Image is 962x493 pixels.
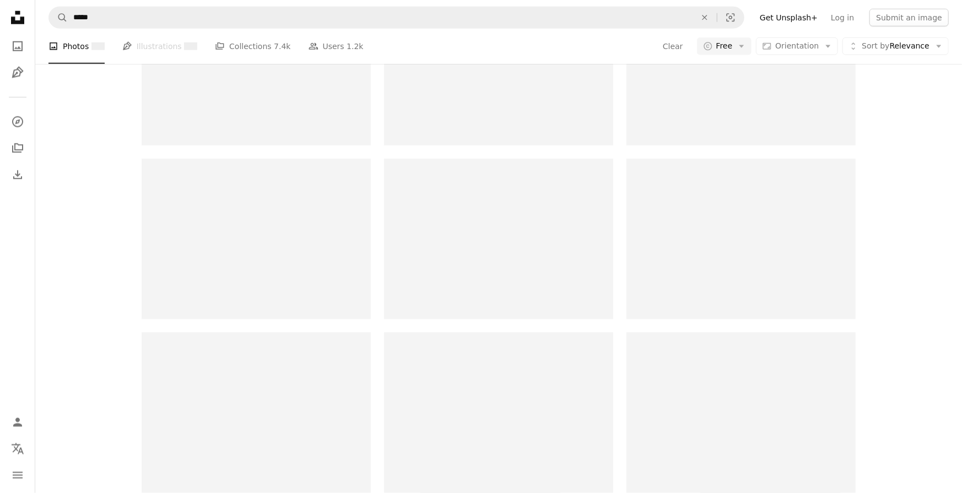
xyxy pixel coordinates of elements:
[49,7,68,28] button: Search Unsplash
[7,35,29,57] a: Photos
[48,7,744,29] form: Find visuals sitewide
[7,7,29,31] a: Home — Unsplash
[717,7,744,28] button: Visual search
[753,9,824,26] a: Get Unsplash+
[824,9,861,26] a: Log in
[215,29,290,64] a: Collections 7.4k
[7,438,29,460] button: Language
[7,62,29,84] a: Illustrations
[309,29,364,64] a: Users 1.2k
[756,37,838,55] button: Orientation
[693,7,717,28] button: Clear
[7,464,29,486] button: Menu
[697,37,752,55] button: Free
[862,41,929,52] span: Relevance
[347,40,363,52] span: 1.2k
[7,111,29,133] a: Explore
[842,37,949,55] button: Sort byRelevance
[7,164,29,186] a: Download History
[7,137,29,159] a: Collections
[775,41,819,50] span: Orientation
[662,37,684,55] button: Clear
[122,29,197,64] a: Illustrations
[7,411,29,433] a: Log in / Sign up
[716,41,733,52] span: Free
[274,40,290,52] span: 7.4k
[862,41,889,50] span: Sort by
[869,9,949,26] button: Submit an image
